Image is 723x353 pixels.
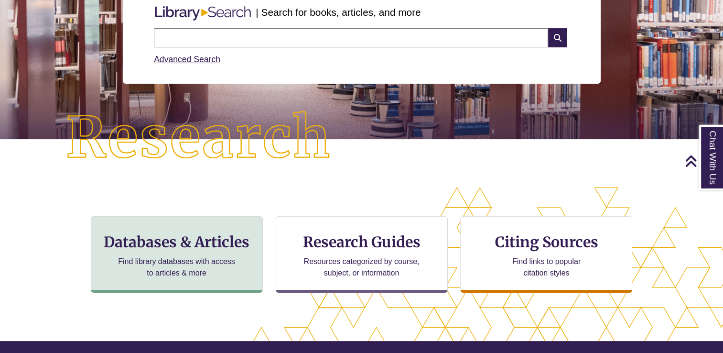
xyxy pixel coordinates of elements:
[150,2,256,24] img: Libary Search
[685,154,721,167] a: Back to Top
[276,216,448,293] a: Research Guides Resources categorized by course, subject, or information
[284,233,440,251] h3: Research Guides
[99,233,255,251] h3: Databases & Articles
[91,216,263,293] a: Databases & Articles Find library databases with access to articles & more
[114,256,239,279] p: Find library databases with access to articles & more
[299,256,424,279] p: Resources categorized by course, subject, or information
[154,55,220,64] a: Advanced Search
[500,256,593,279] p: Find links to popular citation styles
[36,82,362,195] img: Research
[548,28,566,47] i: Search
[460,216,632,293] a: Citing Sources Find links to popular citation styles
[488,233,605,251] h3: Citing Sources
[256,5,421,20] p: | Search for books, articles, and more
